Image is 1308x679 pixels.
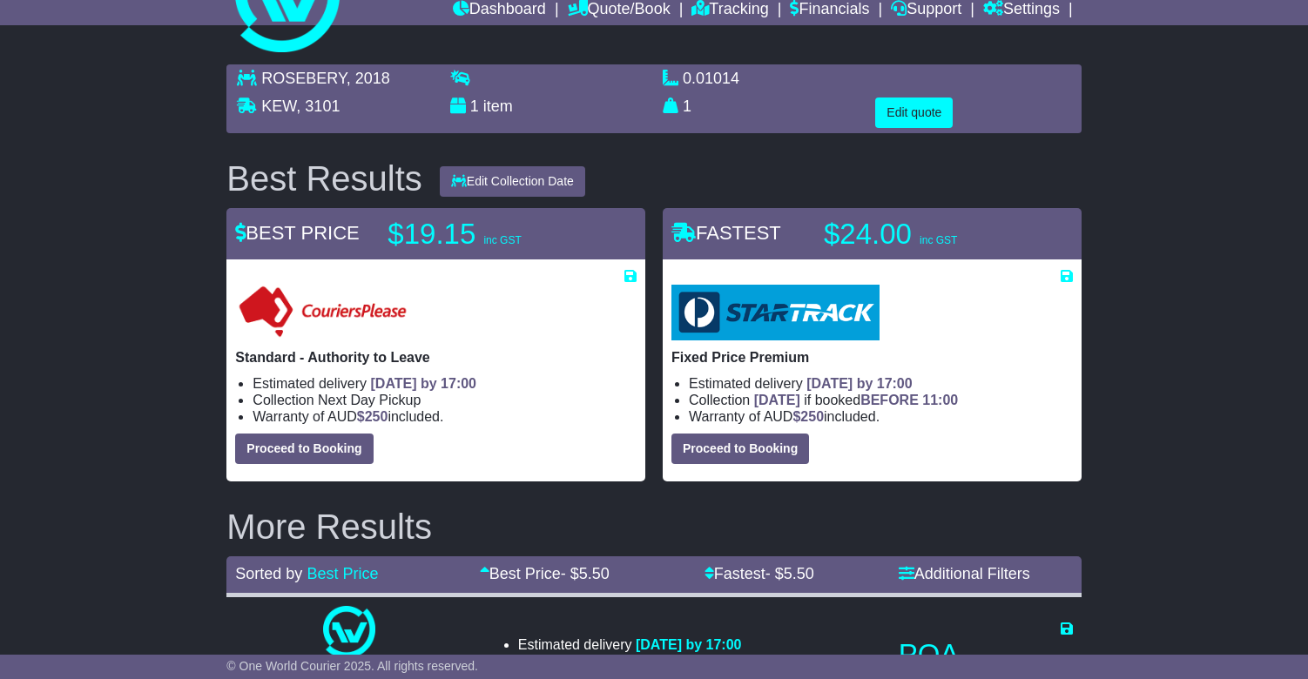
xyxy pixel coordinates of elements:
li: Warranty of AUD included. [253,408,637,425]
span: $ [357,409,388,424]
img: One World Courier: Same Day Nationwide(quotes take 0.5-1 hour) [323,606,375,658]
span: 1 [683,97,691,115]
span: Next Day Pickup [318,393,421,407]
img: Couriers Please: Standard - Authority to Leave [235,285,410,340]
span: item [483,97,513,115]
span: inc GST [920,234,957,246]
li: Collection [518,653,742,669]
span: 250 [800,409,824,424]
span: , 2018 [347,70,390,87]
button: Proceed to Booking [235,434,373,464]
li: Warranty of AUD included. [689,408,1073,425]
li: Estimated delivery [518,636,742,653]
span: inc GST [483,234,521,246]
span: , 3101 [296,97,340,115]
li: Estimated delivery [253,375,637,392]
a: Best Price [307,565,378,582]
p: $19.15 [388,217,605,252]
li: Collection [689,392,1073,408]
span: BEST PRICE [235,222,359,244]
a: Best Price- $5.50 [480,565,610,582]
span: FASTEST [671,222,781,244]
span: [DATE] by 17:00 [636,637,742,652]
span: 5.50 [579,565,610,582]
span: - $ [561,565,610,582]
span: BEFORE [860,393,919,407]
span: 250 [365,409,388,424]
span: Sorted by [235,565,302,582]
p: $24.00 [824,217,1042,252]
span: $ [792,409,824,424]
button: Edit quote [875,97,953,128]
span: [DATE] by 17:00 [806,376,913,391]
img: StarTrack: Fixed Price Premium [671,285,880,340]
button: Edit Collection Date [440,166,585,197]
span: © One World Courier 2025. All rights reserved. [226,659,478,673]
a: Additional Filters [899,565,1030,582]
span: 0.01014 [683,70,739,87]
h2: More Results [226,508,1081,546]
span: [DATE] by 17:00 [371,376,477,391]
button: Proceed to Booking [671,434,809,464]
span: - $ [765,565,814,582]
span: 1 [470,97,479,115]
li: Collection [253,392,637,408]
div: Best Results [218,159,431,198]
span: [DATE] [754,393,800,407]
span: if booked [754,393,958,407]
p: POA [899,637,1073,672]
p: Fixed Price Premium [671,349,1073,366]
span: KEW [261,97,296,115]
li: Estimated delivery [689,375,1073,392]
span: 11:00 [922,393,958,407]
a: Fastest- $5.50 [705,565,814,582]
span: 5.50 [784,565,814,582]
span: ROSEBERY [261,70,346,87]
p: Standard - Authority to Leave [235,349,637,366]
